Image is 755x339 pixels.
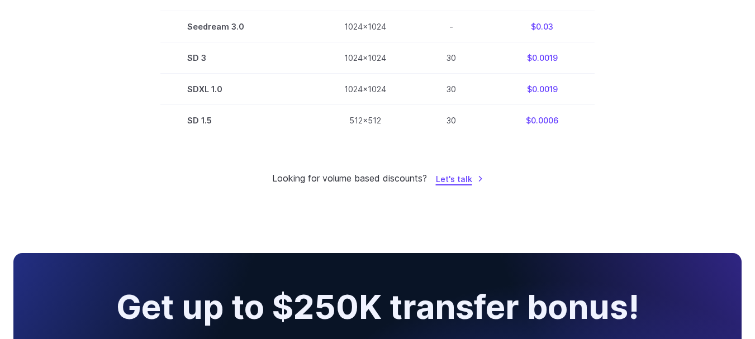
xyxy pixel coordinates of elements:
td: Seedream 3.0 [160,11,317,42]
td: SD 3 [160,42,317,74]
td: 30 [413,74,490,105]
td: 1024x1024 [317,42,413,74]
td: $0.0019 [490,74,595,105]
td: 1024x1024 [317,11,413,42]
td: $0.03 [490,11,595,42]
h2: Get up to $250K transfer bonus! [116,289,639,325]
td: SD 1.5 [160,105,317,136]
small: Looking for volume based discounts? [272,171,427,186]
a: Let's talk [436,173,483,185]
td: 1024x1024 [317,74,413,105]
td: $0.0006 [490,105,595,136]
td: SDXL 1.0 [160,74,317,105]
td: 512x512 [317,105,413,136]
td: 30 [413,105,490,136]
td: 30 [413,42,490,74]
td: $0.0019 [490,42,595,74]
td: - [413,11,490,42]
